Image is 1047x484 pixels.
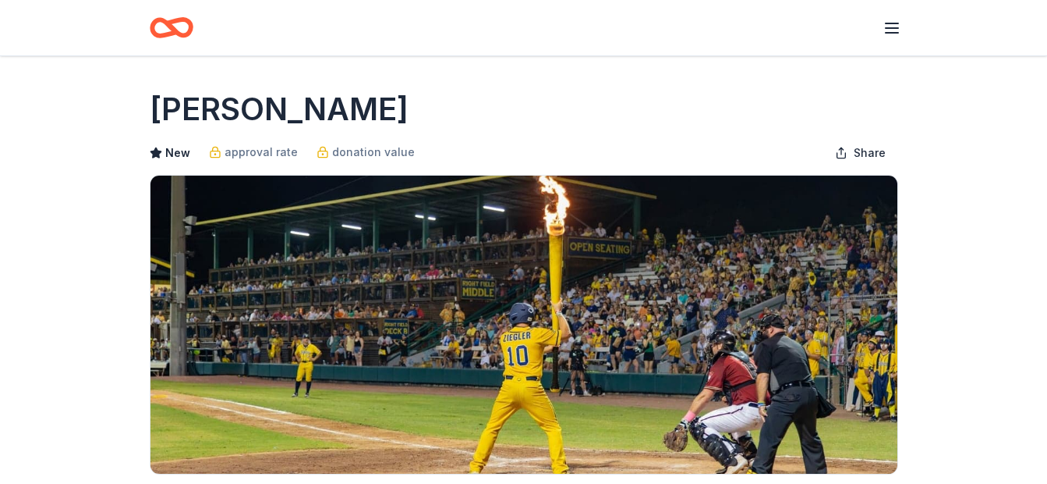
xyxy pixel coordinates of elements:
a: Home [150,9,193,46]
a: donation value [317,143,415,162]
img: Image for Savannah Bananas [150,176,897,474]
span: New [165,144,190,162]
span: Share [854,144,886,162]
span: approval rate [225,143,298,162]
a: approval rate [209,143,298,162]
h1: [PERSON_NAME] [150,87,409,131]
button: Share [822,137,898,169]
span: donation value [332,143,415,162]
